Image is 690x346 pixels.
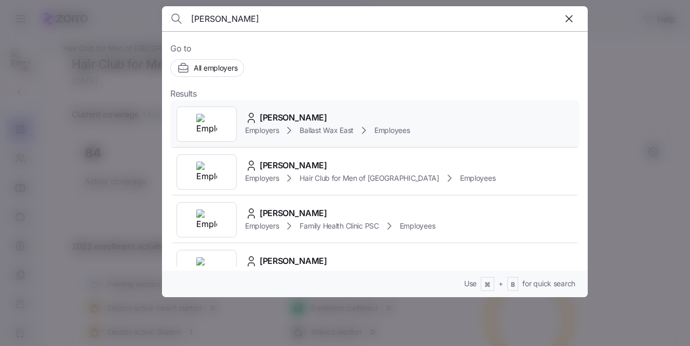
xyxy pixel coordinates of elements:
[522,278,575,289] span: for quick search
[260,111,327,124] span: [PERSON_NAME]
[300,125,354,136] span: Ballast Wax East
[170,87,197,100] span: Results
[260,255,327,268] span: [PERSON_NAME]
[245,173,279,183] span: Employers
[260,159,327,172] span: [PERSON_NAME]
[460,173,495,183] span: Employees
[374,125,410,136] span: Employees
[245,221,279,231] span: Employers
[196,162,217,182] img: Employer logo
[194,63,237,73] span: All employers
[300,221,378,231] span: Family Health Clinic PSC
[400,221,435,231] span: Employees
[464,278,477,289] span: Use
[484,281,491,289] span: ⌘
[300,173,439,183] span: Hair Club for Men of [GEOGRAPHIC_DATA]
[196,209,217,230] img: Employer logo
[170,59,244,77] button: All employers
[511,281,515,289] span: B
[196,257,217,278] img: Employer logo
[260,207,327,220] span: [PERSON_NAME]
[498,278,503,289] span: +
[196,114,217,135] img: Employer logo
[170,42,579,55] span: Go to
[245,125,279,136] span: Employers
